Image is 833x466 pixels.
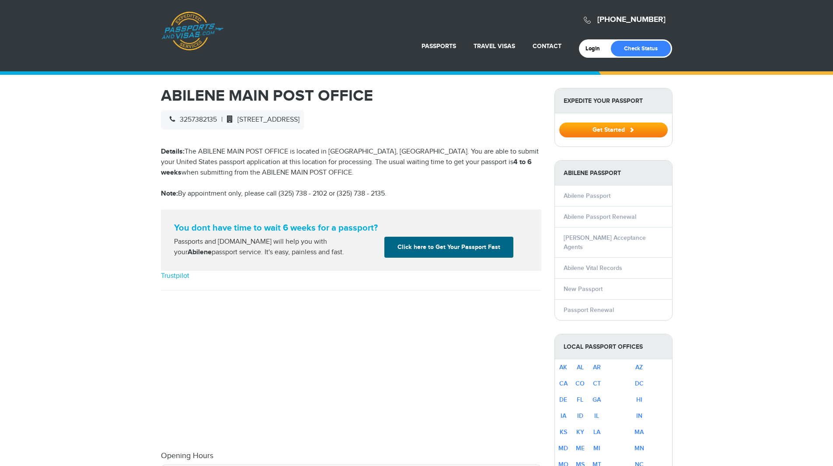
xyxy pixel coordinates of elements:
a: HI [636,396,642,403]
a: IN [636,412,642,420]
a: Contact [533,42,561,50]
a: DE [559,396,567,403]
a: ME [576,445,585,452]
a: Login [586,45,606,52]
strong: Expedite Your Passport [555,88,672,113]
strong: Details: [161,147,185,156]
a: CT [593,380,601,387]
a: New Passport [564,285,603,293]
strong: Note: [161,189,178,198]
a: AR [593,364,601,371]
a: KS [560,428,567,436]
p: By appointment only, please call (325) 738 - 2102 or (325) 738 - 2135. [161,189,541,199]
a: IL [594,412,599,420]
a: MA [634,428,644,436]
span: 3257382135 [165,116,217,124]
strong: 4 to 6 weeks [161,158,532,177]
a: Abilene Passport [564,192,610,200]
a: KY [576,428,584,436]
div: Passports and [DOMAIN_NAME] will help you with your passport service. It's easy, painless and fast. [171,237,381,258]
a: FL [577,396,583,403]
a: Check Status [611,41,671,56]
a: CA [559,380,568,387]
h4: Opening Hours [161,452,541,460]
a: Click here to Get Your Passport Fast [384,237,513,258]
a: [PHONE_NUMBER] [597,15,666,25]
strong: Local Passport Offices [555,334,672,359]
a: Trustpilot [161,272,189,280]
a: Get Started [559,126,668,133]
p: The ABILENE MAIN POST OFFICE is located in [GEOGRAPHIC_DATA], [GEOGRAPHIC_DATA]. You are able to ... [161,147,541,178]
h1: ABILENE MAIN POST OFFICE [161,88,541,104]
a: LA [593,428,600,436]
a: Abilene Vital Records [564,264,622,272]
strong: Abilene [188,248,212,256]
strong: Abilene Passport [555,161,672,186]
a: IA [561,412,566,420]
a: ID [577,412,583,420]
a: MI [593,445,600,452]
a: Passport Renewal [564,306,614,314]
a: DC [635,380,644,387]
a: [PERSON_NAME] Acceptance Agents [564,234,646,251]
strong: You dont have time to wait 6 weeks for a passport? [174,223,528,233]
a: CO [575,380,585,387]
a: Abilene Passport Renewal [564,213,636,221]
a: Passports & [DOMAIN_NAME] [161,11,223,51]
a: Travel Visas [474,42,515,50]
span: [STREET_ADDRESS] [223,116,300,124]
a: MD [558,445,568,452]
a: Passports [422,42,456,50]
a: AZ [635,364,643,371]
a: AL [577,364,584,371]
a: MN [634,445,644,452]
a: AK [559,364,567,371]
button: Get Started [559,123,668,137]
div: | [161,110,304,130]
a: GA [593,396,601,403]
